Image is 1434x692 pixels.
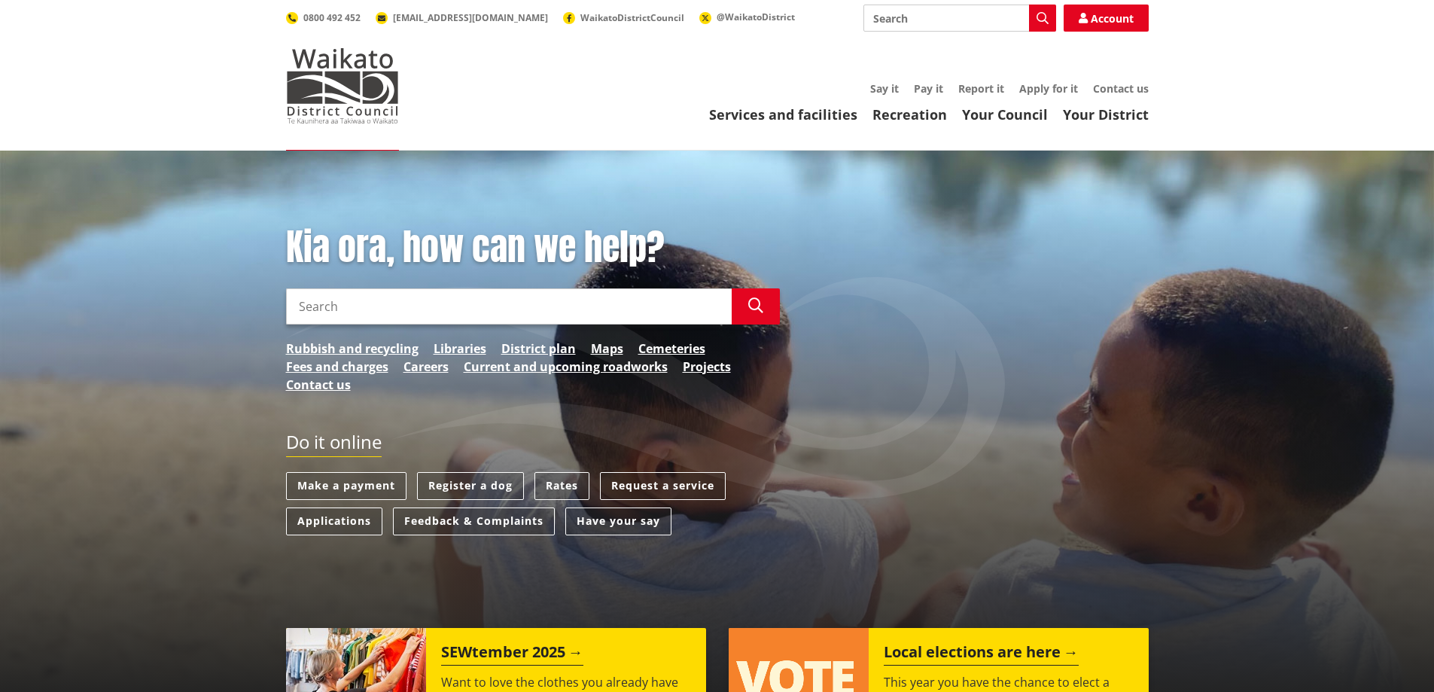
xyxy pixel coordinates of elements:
[1019,81,1078,96] a: Apply for it
[699,11,795,23] a: @WaikatoDistrict
[563,11,684,24] a: WaikatoDistrictCouncil
[501,340,576,358] a: District plan
[962,105,1048,123] a: Your Council
[441,643,583,666] h2: SEWtember 2025
[286,472,406,500] a: Make a payment
[863,5,1056,32] input: Search input
[709,105,857,123] a: Services and facilities
[286,358,388,376] a: Fees and charges
[286,431,382,458] h2: Do it online
[600,472,726,500] a: Request a service
[303,11,361,24] span: 0800 492 452
[286,340,419,358] a: Rubbish and recycling
[393,11,548,24] span: [EMAIL_ADDRESS][DOMAIN_NAME]
[286,288,732,325] input: Search input
[1093,81,1149,96] a: Contact us
[286,48,399,123] img: Waikato District Council - Te Kaunihera aa Takiwaa o Waikato
[870,81,899,96] a: Say it
[914,81,943,96] a: Pay it
[884,643,1079,666] h2: Local elections are here
[872,105,947,123] a: Recreation
[286,11,361,24] a: 0800 492 452
[286,226,780,270] h1: Kia ora, how can we help?
[393,508,555,535] a: Feedback & Complaints
[286,508,382,535] a: Applications
[717,11,795,23] span: @WaikatoDistrict
[638,340,705,358] a: Cemeteries
[403,358,449,376] a: Careers
[580,11,684,24] span: WaikatoDistrictCouncil
[565,508,671,535] a: Have your say
[958,81,1004,96] a: Report it
[591,340,623,358] a: Maps
[534,472,589,500] a: Rates
[286,376,351,394] a: Contact us
[434,340,486,358] a: Libraries
[1064,5,1149,32] a: Account
[376,11,548,24] a: [EMAIL_ADDRESS][DOMAIN_NAME]
[683,358,731,376] a: Projects
[417,472,524,500] a: Register a dog
[464,358,668,376] a: Current and upcoming roadworks
[1063,105,1149,123] a: Your District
